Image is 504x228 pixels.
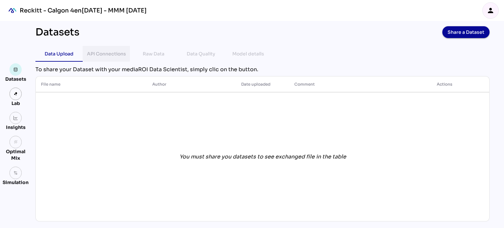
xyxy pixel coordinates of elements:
[442,26,490,38] button: Share a Dataset
[13,92,18,96] img: lab.svg
[13,140,18,144] i: grain
[400,76,489,92] th: Actions
[147,76,236,92] th: Author
[87,50,126,58] div: API Connections
[13,171,18,175] img: settings.svg
[9,100,23,107] div: Lab
[179,153,346,161] div: You must share you datasets to see exchanged file in the table
[236,76,289,92] th: Date uploaded
[35,26,79,38] div: Datasets
[6,124,26,131] div: Insights
[448,28,484,37] span: Share a Dataset
[487,7,494,14] i: person
[289,76,400,92] th: Comment
[3,179,29,186] div: Simulation
[143,50,164,58] div: Raw Data
[35,66,490,73] div: To share your Dataset with your mediaROI Data Scientist, simply clic on the button.
[36,76,147,92] th: File name
[5,3,20,18] div: mediaROI
[3,148,29,161] div: Optimal Mix
[13,116,18,120] img: graph.svg
[232,50,264,58] div: Model details
[13,67,18,72] img: data.svg
[5,76,26,82] div: Datasets
[20,7,147,14] div: Reckitt - Calgon 4en[DATE] - MMM [DATE]
[45,50,73,58] div: Data Upload
[187,50,215,58] div: Data Quality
